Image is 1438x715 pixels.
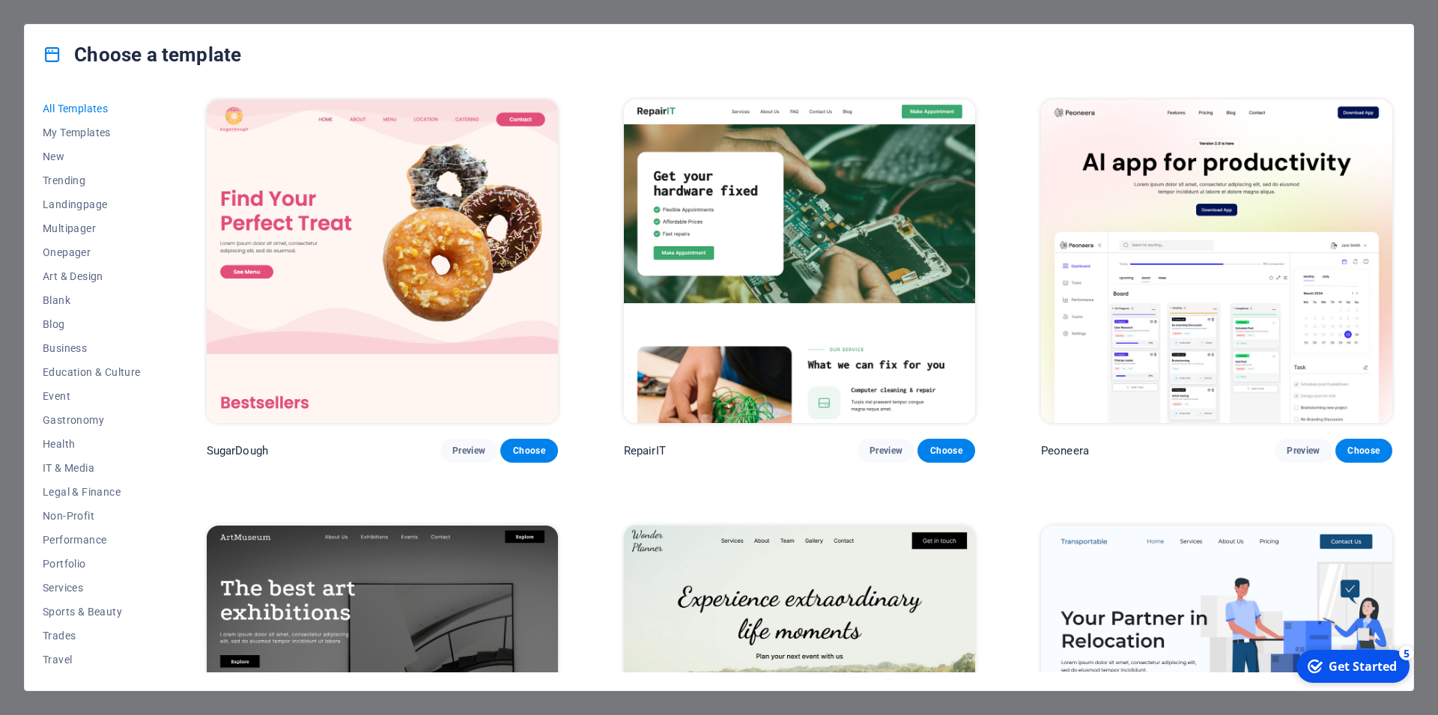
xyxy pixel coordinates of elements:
span: Choose [512,445,545,457]
span: Education & Culture [43,366,141,378]
button: Blog [43,312,141,336]
img: Peoneera [1041,100,1392,423]
span: IT & Media [43,462,141,474]
span: Services [43,582,141,594]
button: All Templates [43,97,141,121]
button: Preview [440,439,497,463]
button: Choose [1335,439,1392,463]
span: Blog [43,318,141,330]
span: Choose [1347,445,1380,457]
p: SugarDough [207,443,268,458]
button: Multipager [43,216,141,240]
span: Portfolio [43,558,141,570]
button: Gastronomy [43,408,141,432]
span: Trades [43,630,141,642]
span: Art & Design [43,270,141,282]
button: Event [43,384,141,408]
button: Health [43,432,141,456]
span: Event [43,390,141,402]
button: IT & Media [43,456,141,480]
button: Preview [858,439,914,463]
div: Get Started [40,14,109,31]
span: Choose [929,445,962,457]
p: Peoneera [1041,443,1089,458]
span: Preview [870,445,902,457]
h4: Choose a template [43,43,241,67]
img: SugarDough [207,100,558,423]
span: Preview [1287,445,1320,457]
button: Legal & Finance [43,480,141,504]
button: Services [43,576,141,600]
span: Onepager [43,246,141,258]
button: Performance [43,528,141,552]
span: My Templates [43,127,141,139]
span: Multipager [43,222,141,234]
button: Non-Profit [43,504,141,528]
img: RepairIT [624,100,975,423]
button: Travel [43,648,141,672]
span: Gastronomy [43,414,141,426]
span: Performance [43,534,141,546]
button: Sports & Beauty [43,600,141,624]
span: Travel [43,654,141,666]
span: Landingpage [43,198,141,210]
span: Preview [452,445,485,457]
span: New [43,150,141,162]
button: Onepager [43,240,141,264]
span: Blank [43,294,141,306]
div: 5 [111,1,126,16]
button: Landingpage [43,192,141,216]
button: Preview [1275,439,1332,463]
div: Get Started 5 items remaining, 0% complete [8,6,121,39]
span: Health [43,438,141,450]
button: Blank [43,288,141,312]
button: New [43,144,141,168]
button: Portfolio [43,552,141,576]
span: Non-Profit [43,510,141,522]
button: Choose [500,439,557,463]
span: Trending [43,174,141,186]
button: Business [43,336,141,360]
button: Trending [43,168,141,192]
button: Choose [917,439,974,463]
button: Wireframe [43,672,141,696]
span: Sports & Beauty [43,606,141,618]
button: Education & Culture [43,360,141,384]
button: Art & Design [43,264,141,288]
button: My Templates [43,121,141,144]
span: Legal & Finance [43,486,141,498]
button: Trades [43,624,141,648]
p: RepairIT [624,443,666,458]
span: Business [43,342,141,354]
span: All Templates [43,103,141,115]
